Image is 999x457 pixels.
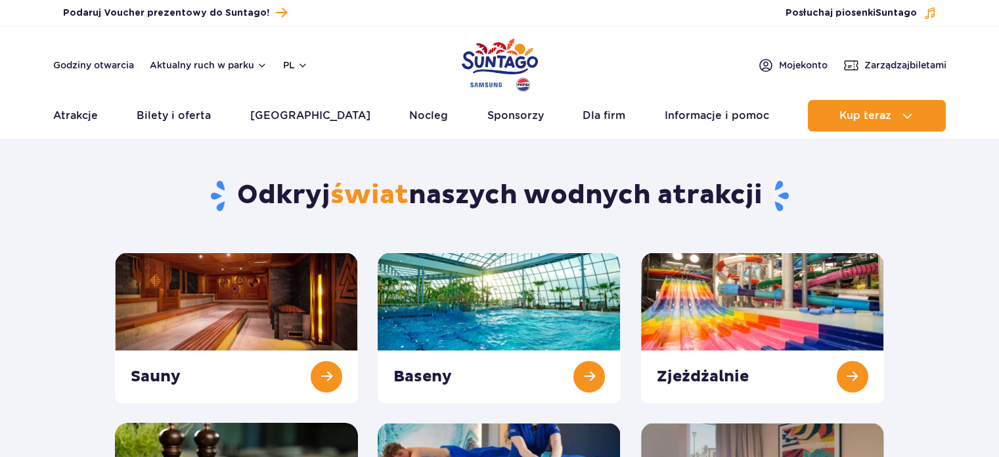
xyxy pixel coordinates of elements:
button: Kup teraz [808,100,946,132]
a: Godziny otwarcia [53,59,134,72]
button: Aktualny ruch w parku [150,60,267,70]
span: Zarządzaj biletami [864,59,946,72]
a: Sponsorzy [487,100,544,132]
button: pl [283,59,308,72]
span: Podaruj Voucher prezentowy do Suntago! [63,7,269,20]
a: Bilety i oferta [137,100,211,132]
span: świat [330,179,409,212]
span: Kup teraz [839,110,891,122]
a: Dla firm [583,100,625,132]
a: Zarządzajbiletami [843,57,946,73]
a: Nocleg [409,100,448,132]
a: Informacje i pomoc [665,100,769,132]
a: [GEOGRAPHIC_DATA] [250,100,370,132]
button: Posłuchaj piosenkiSuntago [786,7,937,20]
h1: Odkryj naszych wodnych atrakcji [115,179,884,213]
a: Park of Poland [462,33,538,93]
span: Moje konto [779,59,828,72]
span: Posłuchaj piosenki [786,7,917,20]
a: Atrakcje [53,100,98,132]
span: Suntago [876,9,917,18]
a: Podaruj Voucher prezentowy do Suntago! [63,4,287,22]
a: Mojekonto [758,57,828,73]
